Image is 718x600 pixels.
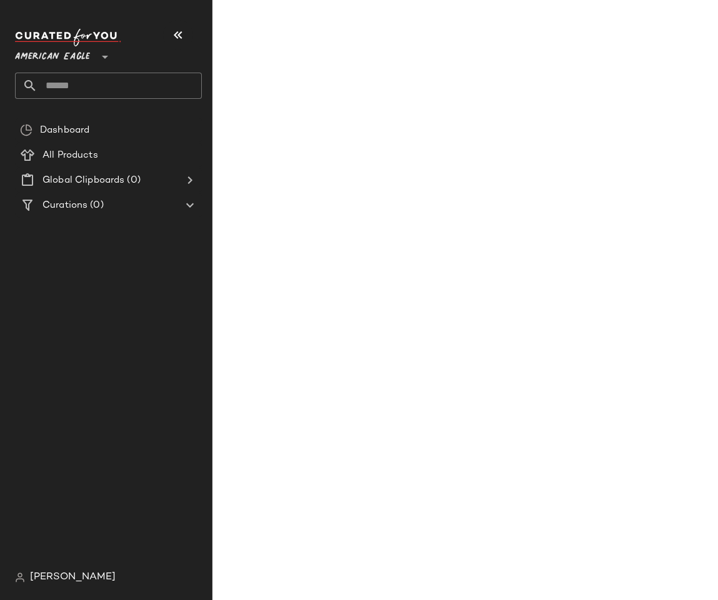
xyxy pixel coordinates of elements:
span: All Products [42,148,98,163]
span: American Eagle [15,43,90,65]
img: svg%3e [20,124,32,136]
img: svg%3e [15,572,25,582]
img: cfy_white_logo.C9jOOHJF.svg [15,29,121,46]
span: Dashboard [40,123,89,138]
span: (0) [87,198,103,213]
span: (0) [124,173,140,188]
span: Curations [42,198,87,213]
span: [PERSON_NAME] [30,570,116,585]
span: Global Clipboards [42,173,124,188]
